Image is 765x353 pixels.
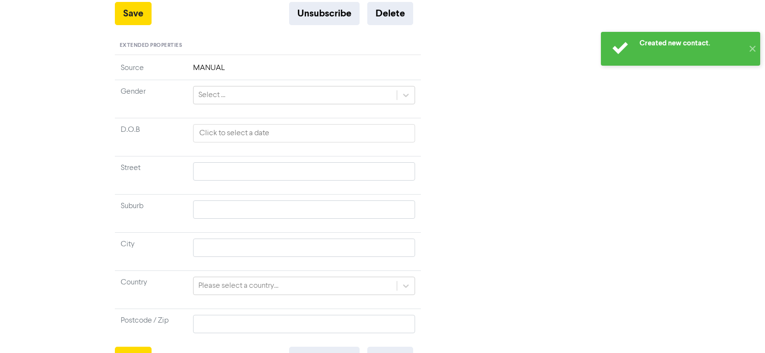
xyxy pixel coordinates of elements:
[198,280,278,292] div: Please select a country...
[115,118,187,156] td: D.O.B
[367,2,413,25] button: Delete
[187,62,421,80] td: MANUAL
[289,2,360,25] button: Unsubscribe
[115,194,187,232] td: Suburb
[198,89,225,101] div: Select ...
[115,80,187,118] td: Gender
[640,38,743,48] div: Created new contact.
[115,37,421,55] div: Extended Properties
[193,124,416,142] input: Click to select a date
[115,62,187,80] td: Source
[115,270,187,309] td: Country
[115,156,187,194] td: Street
[115,232,187,270] td: City
[115,309,187,347] td: Postcode / Zip
[115,2,152,25] button: Save
[717,307,765,353] iframe: Chat Widget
